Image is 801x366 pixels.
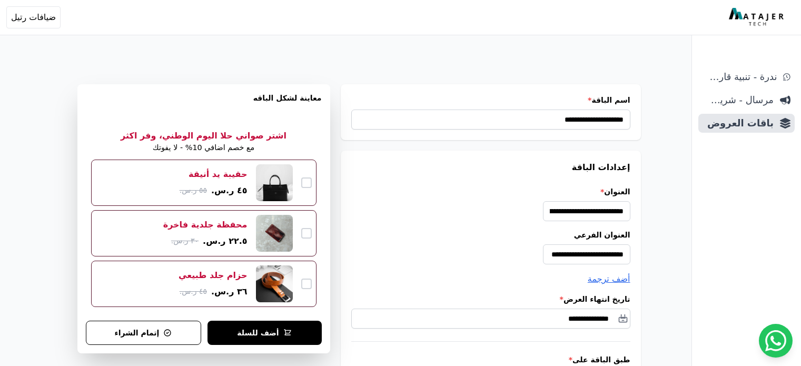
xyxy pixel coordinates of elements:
[180,185,207,196] span: ٥٥ ر.س.
[11,11,56,24] span: ضيافات رتيل
[729,8,786,27] img: MatajerTech Logo
[703,116,774,131] span: باقات العروض
[588,273,630,285] button: أضف ترجمة
[171,235,199,246] span: ٣٠ ر.س.
[351,230,630,240] label: العنوان الفرعي
[351,354,630,365] label: طبق الباقة على
[163,219,248,231] div: محفظة جلدية فاخرة
[256,215,293,252] img: محفظة جلدية فاخرة
[121,130,286,142] h2: اشتر صواني حلا اليوم الوطني، وفر اكثر
[351,294,630,304] label: تاريخ انتهاء العرض
[207,321,322,345] button: أضف للسلة
[588,274,630,284] span: أضف ترجمة
[351,161,630,174] h3: إعدادات الباقة
[189,169,247,180] div: حقيبة يد أنيقة
[211,285,248,298] span: ٣٦ ر.س.
[180,286,207,297] span: ٤٥ ر.س.
[256,164,293,201] img: حقيبة يد أنيقة
[153,142,255,154] p: مع خصم اضافي 10% - لا يفوتك
[351,95,630,105] label: اسم الباقة
[256,265,293,302] img: حزام جلد طبيعي
[203,235,247,248] span: ٢٢.٥ ر.س.
[86,93,322,116] h3: معاينة لشكل الباقه
[6,6,61,28] button: ضيافات رتيل
[211,184,248,197] span: ٤٥ ر.س.
[351,186,630,197] label: العنوان
[179,270,248,281] div: حزام جلد طبيعي
[86,321,201,345] button: إتمام الشراء
[703,93,774,107] span: مرسال - شريط دعاية
[703,70,777,84] span: ندرة - تنبية قارب علي النفاذ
